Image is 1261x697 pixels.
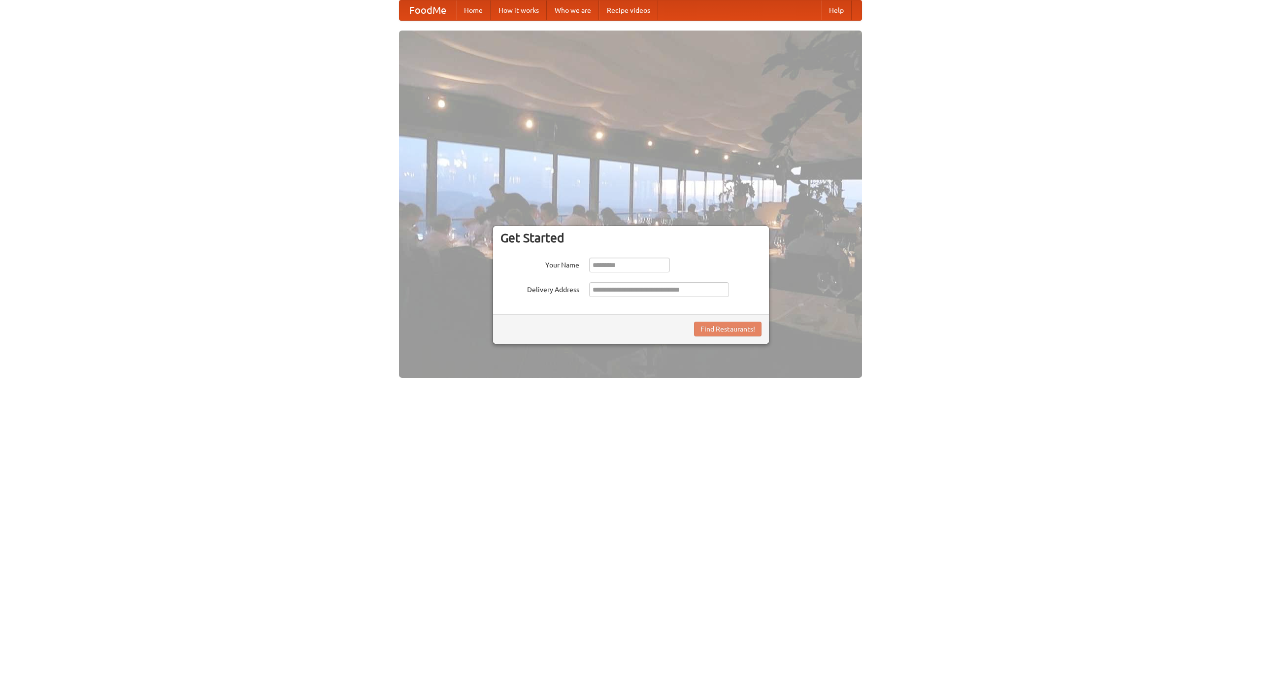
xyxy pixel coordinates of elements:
label: Your Name [500,258,579,270]
a: How it works [491,0,547,20]
a: Home [456,0,491,20]
h3: Get Started [500,231,762,245]
a: Who we are [547,0,599,20]
button: Find Restaurants! [694,322,762,336]
a: Recipe videos [599,0,658,20]
label: Delivery Address [500,282,579,295]
a: Help [821,0,852,20]
a: FoodMe [399,0,456,20]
